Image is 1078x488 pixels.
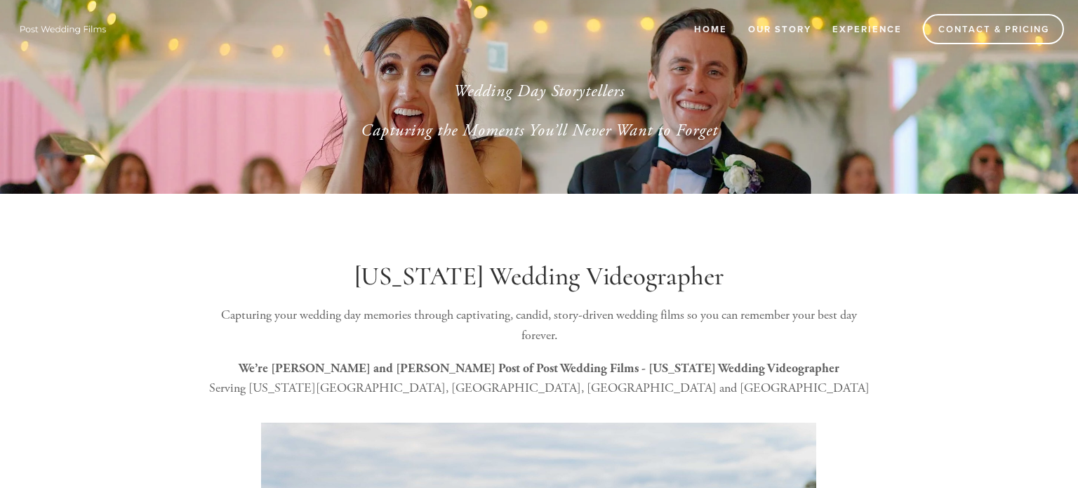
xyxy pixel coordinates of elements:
[226,79,852,104] p: Wedding Day Storytellers
[239,361,839,376] strong: We’re [PERSON_NAME] and [PERSON_NAME] Post of Post Wedding Films - [US_STATE] Wedding Videographer
[739,18,820,41] a: Our Story
[226,118,852,143] p: Capturing the Moments You’ll Never Want to Forget
[204,359,874,400] p: Serving [US_STATE][GEOGRAPHIC_DATA], [GEOGRAPHIC_DATA], [GEOGRAPHIC_DATA] and [GEOGRAPHIC_DATA]
[923,14,1064,44] a: Contact & Pricing
[204,305,874,346] p: Capturing your wedding day memories through captivating, candid, story-driven wedding films so yo...
[823,18,911,41] a: Experience
[204,261,874,292] h1: [US_STATE] Wedding Videographer
[685,18,736,41] a: Home
[14,18,112,39] img: Wisconsin Wedding Videographer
